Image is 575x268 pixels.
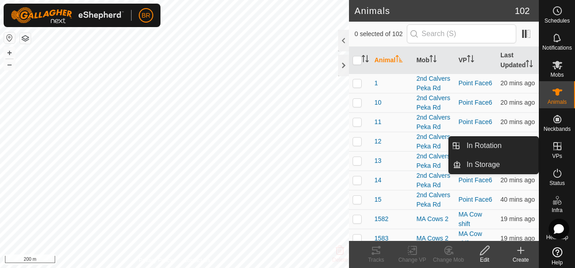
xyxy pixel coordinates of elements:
[449,137,538,155] li: In Rotation
[139,256,173,264] a: Privacy Policy
[551,260,563,265] span: Help
[500,215,535,222] span: 10 Aug 2025, 5:24 pm
[416,132,451,151] div: 2nd Calvers Peka Rd
[429,56,437,64] p-sorticon: Activate to sort
[449,156,538,174] li: In Storage
[11,7,124,23] img: Gallagher Logo
[526,61,533,69] p-sorticon: Activate to sort
[547,99,567,105] span: Animals
[354,5,514,16] h2: Animals
[500,196,535,203] span: 10 Aug 2025, 5:03 pm
[184,256,210,264] a: Contact Us
[543,126,570,132] span: Neckbands
[551,72,564,78] span: Mobs
[458,230,482,247] a: MA Cow shift
[458,118,492,125] a: Point Face6
[374,117,382,127] span: 11
[416,234,451,243] div: MA Cows 2
[416,171,451,190] div: 2nd Calvers Peka Rd
[374,176,382,185] span: 14
[374,234,388,243] span: 1583
[552,153,562,159] span: VPs
[374,195,382,204] span: 15
[362,56,369,64] p-sorticon: Activate to sort
[467,56,474,64] p-sorticon: Activate to sort
[141,11,150,20] span: BR
[407,24,516,43] input: Search (S)
[374,79,378,88] span: 1
[396,56,403,64] p-sorticon: Activate to sort
[542,45,572,51] span: Notifications
[458,99,492,106] a: Point Face6
[500,235,535,242] span: 10 Aug 2025, 5:23 pm
[416,190,451,209] div: 2nd Calvers Peka Rd
[4,47,15,58] button: +
[497,47,539,74] th: Last Updated
[549,180,565,186] span: Status
[20,33,31,44] button: Map Layers
[500,118,535,125] span: 10 Aug 2025, 5:22 pm
[458,196,492,203] a: Point Face6
[371,47,413,74] th: Animal
[500,176,535,184] span: 10 Aug 2025, 5:22 pm
[500,79,535,87] span: 10 Aug 2025, 5:23 pm
[458,211,482,227] a: MA Cow shift
[467,159,500,170] span: In Storage
[467,140,501,151] span: In Rotation
[374,98,382,107] span: 10
[374,156,382,166] span: 13
[4,32,15,43] button: Reset Map
[551,208,562,213] span: Infra
[458,176,492,184] a: Point Face6
[544,18,570,23] span: Schedules
[394,256,430,264] div: Change VP
[458,79,492,87] a: Point Face6
[461,137,538,155] a: In Rotation
[416,152,451,171] div: 2nd Calvers Peka Rd
[374,214,388,224] span: 1582
[416,74,451,93] div: 2nd Calvers Peka Rd
[461,156,538,174] a: In Storage
[455,47,497,74] th: VP
[546,235,568,240] span: Heatmap
[503,256,539,264] div: Create
[467,256,503,264] div: Edit
[430,256,467,264] div: Change Mob
[500,99,535,106] span: 10 Aug 2025, 5:22 pm
[416,113,451,132] div: 2nd Calvers Peka Rd
[374,137,382,146] span: 12
[413,47,455,74] th: Mob
[354,29,406,39] span: 0 selected of 102
[4,59,15,70] button: –
[416,214,451,224] div: MA Cows 2
[358,256,394,264] div: Tracks
[515,4,530,18] span: 102
[416,93,451,112] div: 2nd Calvers Peka Rd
